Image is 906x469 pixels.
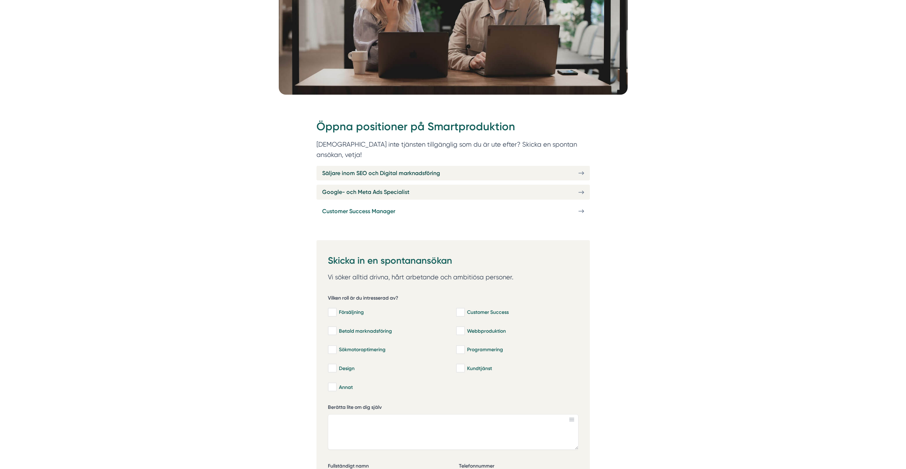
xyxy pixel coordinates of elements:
[316,204,590,218] a: Customer Success Manager
[316,185,590,199] a: Google- och Meta Ads Specialist
[456,327,464,334] input: Webbproduktion
[328,404,578,413] label: Berätta lite om dig själv
[456,309,464,316] input: Customer Success
[328,346,336,353] input: Sökmotoroptimering
[456,346,464,353] input: Programmering
[316,166,590,180] a: Säljare inom SEO och Digital marknadsföring
[328,272,578,283] p: Vi söker alltid drivna, hårt arbetande och ambitiösa personer.
[456,365,464,372] input: Kundtjänst
[328,384,336,391] input: Annat
[322,169,440,178] span: Säljare inom SEO och Digital marknadsföring
[322,207,395,216] span: Customer Success Manager
[328,252,578,272] h3: Skicka in en spontanansökan
[322,188,409,196] span: Google- och Meta Ads Specialist
[316,139,590,160] p: [DEMOGRAPHIC_DATA] inte tjänsten tillgänglig som du är ute efter? Skicka en spontan ansökan, vetja!
[316,119,590,139] h2: Öppna positioner på Smartproduktion
[328,295,398,304] h5: Vilken roll är du intresserad av?
[328,327,336,334] input: Betald marknadsföring
[328,365,336,372] input: Design
[328,309,336,316] input: Försäljning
